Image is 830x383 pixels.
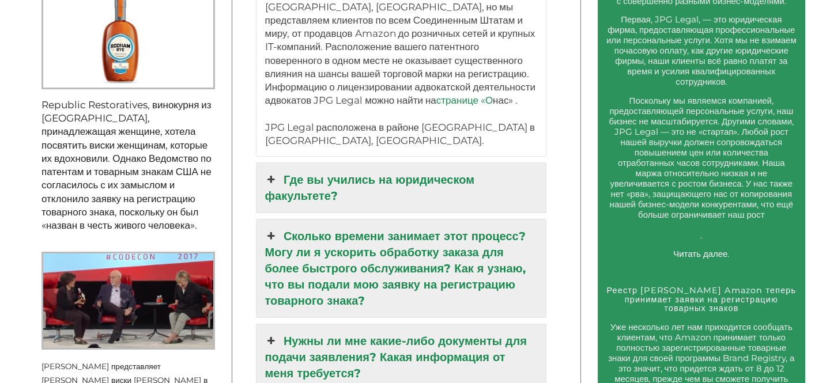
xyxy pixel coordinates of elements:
[673,248,729,259] a: Читать далее.
[256,219,546,317] a: Сколько времени занимает этот процесс? Могу ли я ускорить обработку заказа для более быстрого обс...
[265,334,527,380] font: Нужны ли мне какие-либо документы для подачи заявления? Какая информация от меня требуется?
[609,95,794,220] font: Поскольку мы являемся компанией, предоставляющей персональные услуги, наш бизнес не масштабируетс...
[265,173,474,203] font: Где вы учились на юридическом факультете?
[265,229,526,308] font: Сколько времени занимает этот процесс? Могу ли я ускорить обработку заказа для более быстрого обс...
[436,94,493,106] a: странице «О
[41,99,212,231] font: Republic Restoratives, винокурня из [GEOGRAPHIC_DATA], принадлежащая женщине, хотела посвятить ви...
[265,122,535,146] font: JPG Legal расположена в районе [GEOGRAPHIC_DATA] в [GEOGRAPHIC_DATA], [GEOGRAPHIC_DATA].
[700,230,702,241] font: .
[41,252,215,350] img: Кара Свишер представляет Хиллари Клинтон с Родэмом Райем в прямом эфире на MSNBC.
[606,14,797,87] font: Первая, JPG Legal, — это юридическая фирма, предоставляющая профессиональные или персональные усл...
[493,94,518,106] font: нас» .
[606,285,796,314] a: Реестр [PERSON_NAME] Amazon теперь принимает заявки на регистрацию товарных знаков
[256,163,546,213] a: Где вы учились на юридическом факультете?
